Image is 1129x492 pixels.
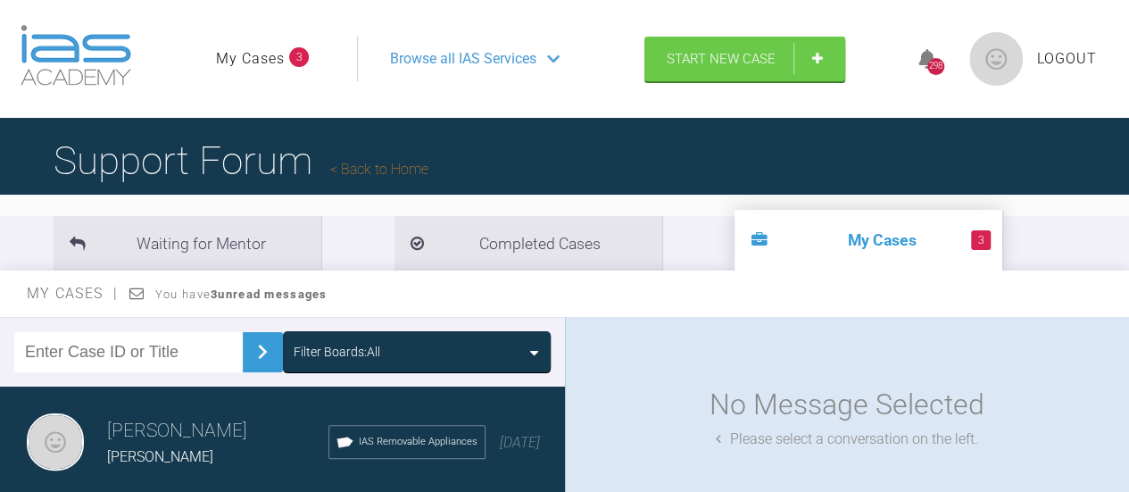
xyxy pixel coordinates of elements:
[1037,47,1097,71] a: Logout
[216,47,285,71] a: My Cases
[54,216,321,271] li: Waiting for Mentor
[969,32,1023,86] img: profile.png
[390,47,536,71] span: Browse all IAS Services
[54,129,428,192] h1: Support Forum
[971,230,991,250] span: 3
[359,434,477,450] span: IAS Removable Appliances
[735,210,1002,271] li: My Cases
[394,216,662,271] li: Completed Cases
[710,382,984,428] div: No Message Selected
[667,51,776,67] span: Start New Case
[211,288,327,301] strong: 3 unread messages
[21,25,131,86] img: logo-light.3e3ef733.png
[27,285,119,302] span: My Cases
[248,338,277,366] img: chevronRight.28bd32b0.svg
[155,288,328,301] span: You have
[330,161,428,178] a: Back to Home
[27,413,84,471] img: Nicola Bone
[294,342,380,362] div: Filter Boards: All
[107,448,213,465] span: [PERSON_NAME]
[716,428,978,451] div: Please select a conversation on the left.
[644,37,845,81] a: Start New Case
[107,416,328,446] h3: [PERSON_NAME]
[500,434,540,451] span: [DATE]
[289,47,309,67] span: 3
[927,58,944,75] div: 298
[14,332,243,372] input: Enter Case ID or Title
